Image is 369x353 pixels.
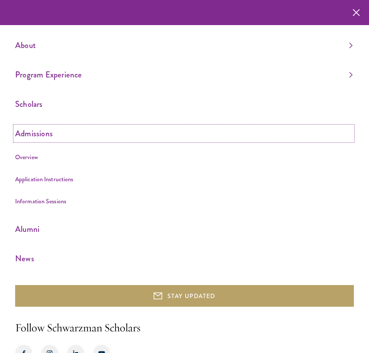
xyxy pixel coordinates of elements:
[15,175,73,183] a: Application Instructions
[15,38,353,52] a: About
[15,67,353,82] a: Program Experience
[15,251,353,266] a: News
[15,222,353,236] a: Alumni
[15,197,66,205] a: Information Sessions
[15,126,353,141] a: Admissions
[15,320,354,336] h2: Follow Schwarzman Scholars
[15,153,38,161] a: Overview
[15,97,353,111] a: Scholars
[15,285,354,307] button: STAY UPDATED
